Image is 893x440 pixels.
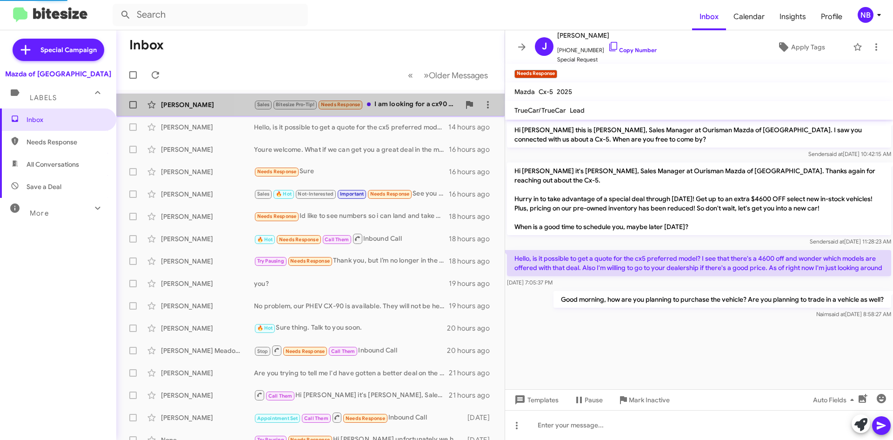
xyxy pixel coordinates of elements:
[161,391,254,400] div: [PERSON_NAME]
[129,38,164,53] h1: Inbox
[27,160,79,169] span: All Conversations
[828,238,844,245] span: said at
[449,279,497,288] div: 19 hours ago
[448,122,497,132] div: 14 hours ago
[257,102,270,108] span: Sales
[30,209,49,217] span: More
[40,45,97,54] span: Special Campaign
[13,39,104,61] a: Special Campaign
[254,122,448,132] div: Hello, is it possible to get a quote for the cx5 preferred model? I see that there's a 4600 off a...
[340,191,364,197] span: Important
[161,301,254,311] div: [PERSON_NAME]
[257,191,270,197] span: Sales
[161,212,254,221] div: [PERSON_NAME]
[813,3,850,30] a: Profile
[286,348,325,354] span: Needs Response
[27,137,106,147] span: Needs Response
[424,69,429,81] span: »
[346,415,385,421] span: Needs Response
[257,325,273,331] span: 🔥 Hot
[30,94,57,102] span: Labels
[608,47,657,54] a: Copy Number
[408,69,413,81] span: «
[254,99,460,110] div: I am looking for a cx90 phew
[463,413,497,422] div: [DATE]
[449,190,497,199] div: 16 hours ago
[772,3,813,30] a: Insights
[257,415,298,421] span: Appointment Set
[298,191,333,197] span: Not-Interested
[810,238,891,245] span: Sender [DATE] 11:28:23 AM
[161,100,254,109] div: [PERSON_NAME]
[254,323,447,333] div: Sure thing. Talk to you soon.
[418,66,493,85] button: Next
[449,145,497,154] div: 16 hours ago
[726,3,772,30] a: Calendar
[429,70,488,81] span: Older Messages
[692,3,726,30] a: Inbox
[290,258,330,264] span: Needs Response
[5,69,111,79] div: Mazda of [GEOGRAPHIC_DATA]
[254,389,449,401] div: Hi [PERSON_NAME] it's [PERSON_NAME], Sales Manager at Ourisman Mazda of [GEOGRAPHIC_DATA]. Thanks...
[449,257,497,266] div: 18 hours ago
[806,392,865,408] button: Auto Fields
[557,55,657,64] span: Special Request
[321,102,360,108] span: Needs Response
[505,392,566,408] button: Templates
[808,150,891,157] span: Sender [DATE] 10:42:15 AM
[325,237,349,243] span: Call Them
[449,368,497,378] div: 21 hours ago
[858,7,873,23] div: NB
[254,368,449,378] div: Are you trying to tell me I'd have gotten a better deal on the car I bought [DATE] if I'd waited?
[507,122,891,148] p: Hi [PERSON_NAME] this is [PERSON_NAME], Sales Manager at Ourisman Mazda of [GEOGRAPHIC_DATA]. I s...
[161,257,254,266] div: [PERSON_NAME]
[257,169,297,175] span: Needs Response
[629,392,670,408] span: Mark Inactive
[276,102,314,108] span: Bitesize Pro-Tip!
[403,66,493,85] nav: Page navigation example
[254,256,449,266] div: Thank you, but I’m no longer in the car buying market.
[161,234,254,244] div: [PERSON_NAME]
[557,88,572,96] span: 2025
[257,213,297,219] span: Needs Response
[161,122,254,132] div: [PERSON_NAME]
[791,39,825,55] span: Apply Tags
[513,392,559,408] span: Templates
[161,145,254,154] div: [PERSON_NAME]
[113,4,308,26] input: Search
[254,279,449,288] div: you?
[539,88,553,96] span: Cx-5
[753,39,848,55] button: Apply Tags
[449,167,497,176] div: 16 hours ago
[370,191,410,197] span: Needs Response
[276,191,292,197] span: 🔥 Hot
[268,393,293,399] span: Call Them
[27,182,61,191] span: Save a Deal
[829,311,845,318] span: said at
[557,41,657,55] span: [PHONE_NUMBER]
[27,115,106,124] span: Inbox
[161,167,254,176] div: [PERSON_NAME]
[257,348,268,354] span: Stop
[161,346,254,355] div: [PERSON_NAME] Meadow [PERSON_NAME]
[254,166,449,177] div: Sure
[254,345,447,356] div: Inbound Call
[449,301,497,311] div: 19 hours ago
[161,324,254,333] div: [PERSON_NAME]
[161,279,254,288] div: [PERSON_NAME]
[254,145,449,154] div: Youre welcome. What if we can get you a great deal in the month of Sept?
[331,348,355,354] span: Call Them
[826,150,843,157] span: said at
[304,415,328,421] span: Call Them
[447,324,497,333] div: 20 hours ago
[449,234,497,244] div: 18 hours ago
[570,106,585,115] span: Lead
[553,291,891,308] p: Good morning, how are you planning to purchase the vehicle? Are you planning to trade in a vehicl...
[816,311,891,318] span: Naim [DATE] 8:58:27 AM
[507,162,891,235] p: Hi [PERSON_NAME] it's [PERSON_NAME], Sales Manager at Ourisman Mazda of [GEOGRAPHIC_DATA]. Thanks...
[507,279,553,286] span: [DATE] 7:05:37 PM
